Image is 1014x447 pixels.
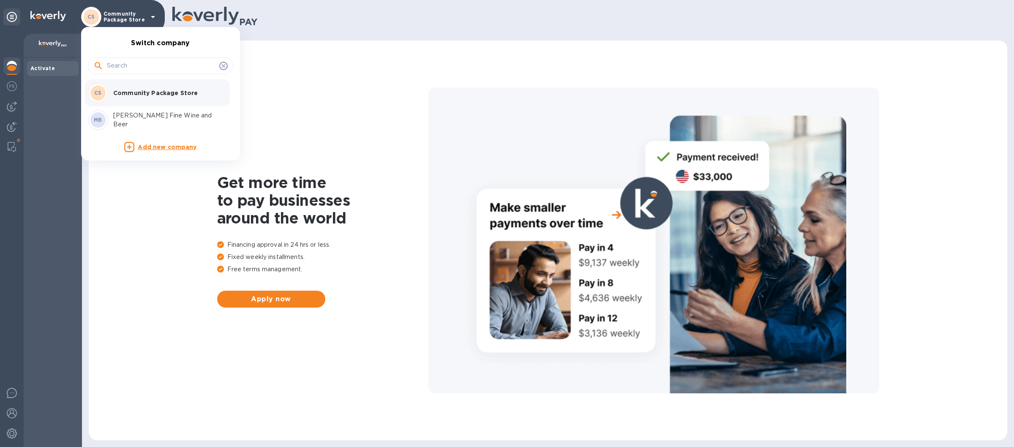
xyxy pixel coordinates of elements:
[107,60,216,72] input: Search
[94,117,102,123] b: MB
[113,111,220,129] p: [PERSON_NAME] Fine Wine and Beer
[113,89,220,97] p: Community Package Store
[94,90,102,96] b: CS
[138,143,196,152] p: Add new company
